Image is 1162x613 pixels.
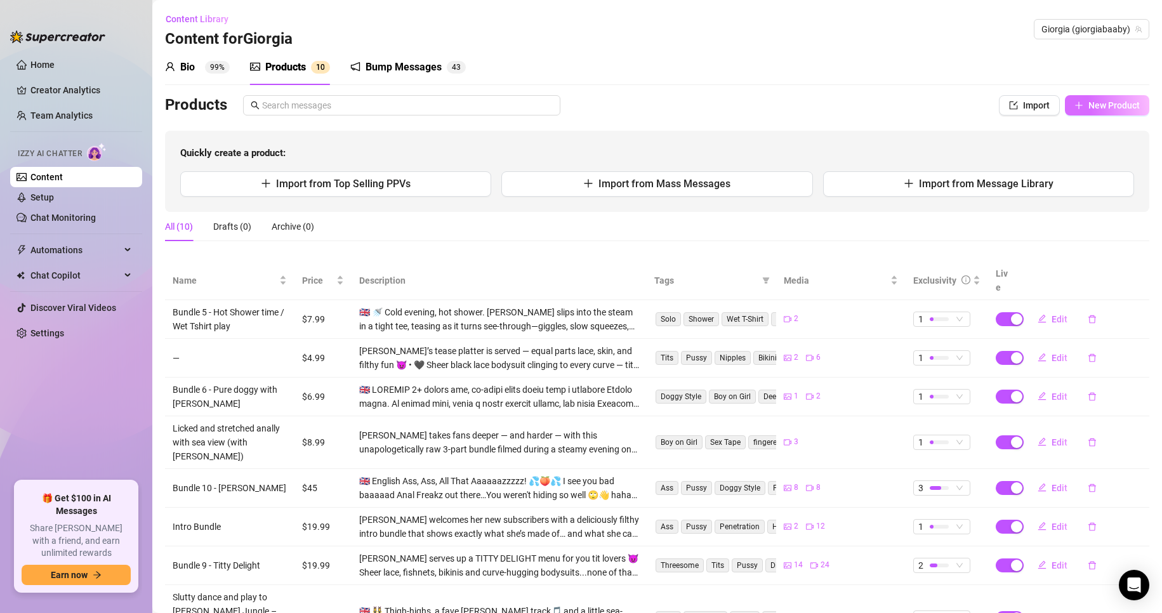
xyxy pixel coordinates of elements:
[1038,560,1046,569] span: edit
[1027,517,1078,537] button: Edit
[1009,101,1018,110] span: import
[22,522,131,560] span: Share [PERSON_NAME] with a friend, and earn unlimited rewards
[22,565,131,585] button: Earn nowarrow-right
[1065,95,1149,115] button: New Product
[30,240,121,260] span: Automations
[913,274,956,287] div: Exclusivity
[776,261,906,300] th: Media
[656,390,706,404] span: Doggy Style
[501,171,812,197] button: Import from Mass Messages
[165,378,294,416] td: Bundle 6 - Pure doggy with [PERSON_NAME]
[656,351,678,365] span: Tits
[316,63,320,72] span: 1
[683,312,719,326] span: Shower
[1052,483,1067,493] span: Edit
[276,178,411,190] span: Import from Top Selling PPVs
[771,312,801,326] span: Tease
[93,570,102,579] span: arrow-right
[762,277,770,284] span: filter
[1027,432,1078,452] button: Edit
[647,261,776,300] th: Tags
[294,469,352,508] td: $45
[17,271,25,280] img: Chat Copilot
[709,390,756,404] span: Boy on Girl
[1041,20,1142,39] span: Giorgia (giorgiabaaby)
[10,30,105,43] img: logo-BBDzfeDw.svg
[784,523,791,531] span: picture
[165,416,294,469] td: Licked and stretched anally with sea view (with [PERSON_NAME])
[1078,309,1107,329] button: delete
[794,482,798,494] span: 8
[294,546,352,585] td: $19.99
[656,558,704,572] span: Threesome
[681,351,712,365] span: Pussy
[681,520,712,534] span: Pussy
[765,558,793,572] span: Dildo
[656,435,703,449] span: Boy on Girl
[918,351,923,365] span: 1
[51,570,88,580] span: Earn now
[1027,555,1078,576] button: Edit
[265,60,306,75] div: Products
[352,261,647,300] th: Description
[715,520,765,534] span: Penetration
[18,148,82,160] span: Izzy AI Chatter
[165,469,294,508] td: Bundle 10 - [PERSON_NAME]
[165,339,294,378] td: —
[30,192,54,202] a: Setup
[1052,392,1067,402] span: Edit
[17,245,27,255] span: thunderbolt
[165,508,294,546] td: Intro Bundle
[22,492,131,517] span: 🎁 Get $100 in AI Messages
[165,546,294,585] td: Bundle 9 - Titty Delight
[1038,353,1046,362] span: edit
[656,520,678,534] span: Ass
[1027,386,1078,407] button: Edit
[1052,353,1067,363] span: Edit
[359,383,639,411] div: 🇬🇧 LOREMIP 2+ dolors ame, co-adipi elits doeiu temp i utlabore Etdolo magna. Al enimad mini, veni...
[988,261,1020,300] th: Live
[311,61,330,74] sup: 10
[681,481,712,495] span: Pussy
[918,481,923,495] span: 3
[452,63,456,72] span: 4
[205,61,230,74] sup: 99%
[294,261,352,300] th: Price
[261,178,271,188] span: plus
[165,9,239,29] button: Content Library
[1078,432,1107,452] button: delete
[816,482,821,494] span: 8
[715,481,765,495] span: Doggy Style
[784,315,791,323] span: video-camera
[165,300,294,339] td: Bundle 5 - Hot Shower time / Wet Tshirt play
[1088,353,1097,362] span: delete
[294,300,352,339] td: $7.99
[1023,100,1050,110] span: Import
[919,178,1053,190] span: Import from Message Library
[1052,522,1067,532] span: Edit
[1078,478,1107,498] button: delete
[30,328,64,338] a: Settings
[30,213,96,223] a: Chat Monitoring
[1119,570,1149,600] div: Open Intercom Messenger
[748,435,786,449] span: fingered
[722,312,769,326] span: Wet T-Shirt
[294,508,352,546] td: $19.99
[715,351,751,365] span: Nipples
[165,220,193,234] div: All (10)
[823,171,1134,197] button: Import from Message Library
[165,261,294,300] th: Name
[784,393,791,400] span: picture
[961,275,970,284] span: info-circle
[180,147,286,159] strong: Quickly create a product:
[1052,560,1067,570] span: Edit
[1052,437,1067,447] span: Edit
[1088,561,1097,570] span: delete
[1027,309,1078,329] button: Edit
[1088,522,1097,531] span: delete
[1078,386,1107,407] button: delete
[456,63,461,72] span: 3
[1038,437,1046,446] span: edit
[165,29,293,49] h3: Content for Giorgia
[758,390,828,404] span: Deep Penetration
